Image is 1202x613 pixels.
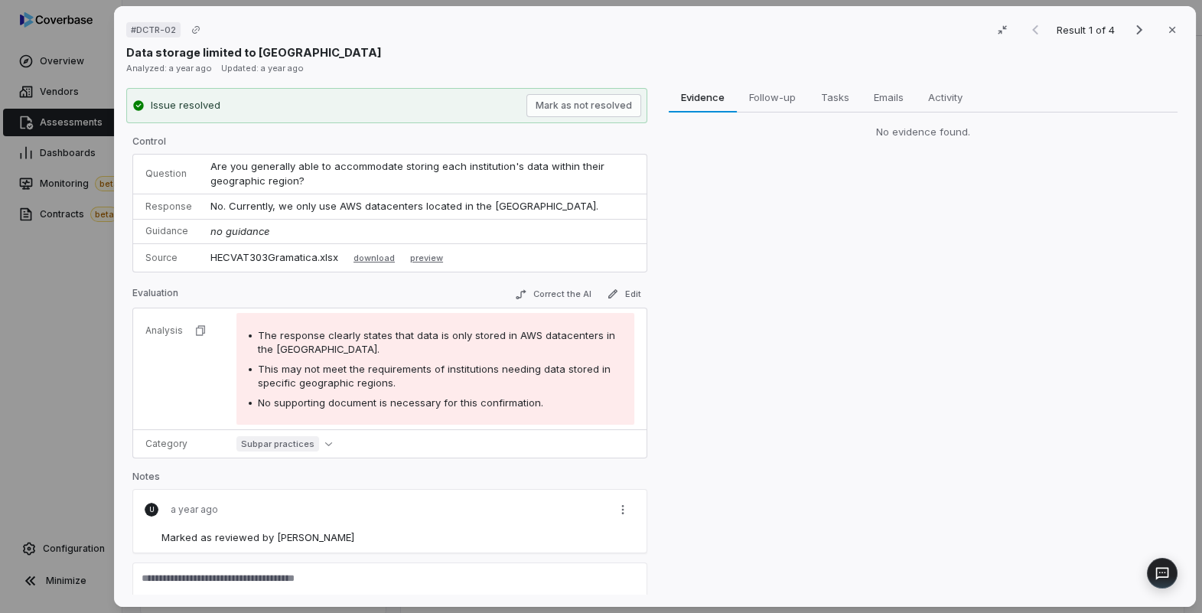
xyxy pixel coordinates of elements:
[676,87,731,107] span: Evidence
[815,87,855,107] span: Tasks
[669,125,1178,140] div: No evidence found.
[347,249,401,267] button: download
[132,135,647,154] p: Control
[145,324,183,337] p: Analysis
[171,505,218,514] p: a year ago
[126,63,212,73] span: Analyzed: a year ago
[131,24,176,36] span: # DCTR-02
[236,436,319,452] span: Subpar practices
[132,471,647,489] p: Notes
[258,396,543,409] span: No supporting document is necessary for this confirmation.
[744,87,803,107] span: Follow-up
[258,329,615,355] span: The response clearly states that data is only stored in AWS datacenters in the [GEOGRAPHIC_DATA].
[922,87,969,107] span: Activity
[145,503,158,517] span: U
[182,16,210,44] button: Copy link
[1057,21,1118,38] p: Result 1 of 4
[151,98,220,113] div: Issue resolved
[210,160,608,187] span: Are you generally able to accommodate storing each institution's data within their geographic reg...
[410,249,443,267] button: preview
[601,285,647,303] button: Edit
[258,363,611,389] span: This may not meet the requirements of institutions needing data stored in specific geographic reg...
[611,498,635,521] button: More actions
[509,285,598,304] button: Correct the AI
[221,63,304,73] span: Updated: a year ago
[145,168,192,180] p: Question
[210,199,634,214] p: No. Currently, we only use AWS datacenters located in the [GEOGRAPHIC_DATA].
[868,87,910,107] span: Emails
[1124,21,1155,39] button: Next result
[145,252,192,264] p: Source
[132,287,178,305] p: Evaluation
[210,250,338,266] p: HECVAT303Gramatica.xlsx
[526,94,641,117] button: Mark as not resolved
[145,201,192,213] p: Response
[145,225,192,237] p: Guidance
[145,438,218,450] p: Category
[161,531,354,543] span: Marked as reviewed by [PERSON_NAME]
[126,44,381,60] p: Data storage limited to [GEOGRAPHIC_DATA]
[210,225,269,237] span: no guidance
